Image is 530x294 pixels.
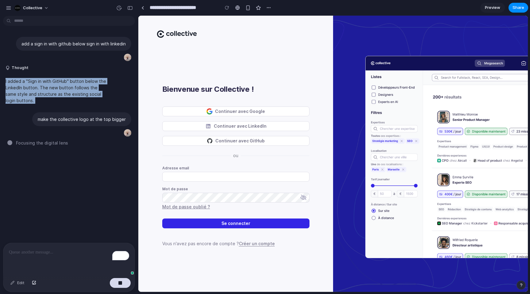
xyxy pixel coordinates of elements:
span: Focusing the digital lens [16,140,68,146]
span: Collective [23,5,42,11]
p: make the collective logo at the top bigger [38,116,126,122]
span: Share [513,5,524,11]
button: Share [509,3,528,13]
iframe: To enrich screen reader interactions, please activate Accessibility in Grammarly extension settings [138,16,528,292]
p: I added a "Sign in with GitHub" button below the LinkedIn button. The new button follows the same... [6,78,108,104]
p: add a sign in with github below sign in with linkedin [21,41,126,47]
button: Collective [12,3,52,13]
span: Preview [485,5,500,11]
a: Preview [480,3,505,13]
div: To enrich screen reader interactions, please activate Accessibility in Grammarly extension settings [3,243,135,276]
